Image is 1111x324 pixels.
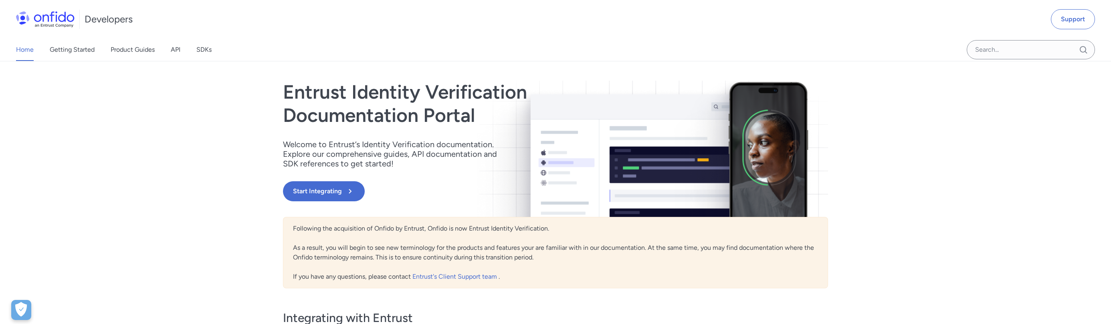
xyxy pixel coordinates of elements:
[283,140,507,168] p: Welcome to Entrust’s Identity Verification documentation. Explore our comprehensive guides, API d...
[16,38,34,61] a: Home
[85,13,133,26] h1: Developers
[16,11,75,27] img: Onfido Logo
[196,38,212,61] a: SDKs
[283,81,665,127] h1: Entrust Identity Verification Documentation Portal
[11,300,31,320] button: Open Preferences
[111,38,155,61] a: Product Guides
[171,38,180,61] a: API
[1051,9,1095,29] a: Support
[283,217,828,288] div: Following the acquisition of Onfido by Entrust, Onfido is now Entrust Identity Verification. As a...
[967,40,1095,59] input: Onfido search input field
[412,273,499,280] a: Entrust's Client Support team
[11,300,31,320] div: Cookie Preferences
[283,181,665,201] a: Start Integrating
[283,181,365,201] button: Start Integrating
[50,38,95,61] a: Getting Started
